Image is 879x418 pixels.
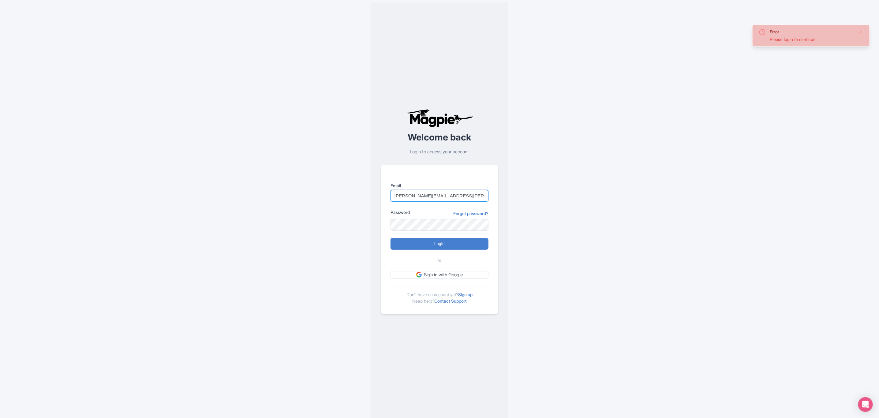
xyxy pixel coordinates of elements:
[858,397,873,412] div: Open Intercom Messenger
[391,209,410,215] label: Password
[770,28,854,35] div: Error
[458,292,473,297] a: Sign up
[770,36,854,43] div: Please login to continue
[438,257,442,264] span: or
[405,109,474,127] img: logo-ab69f6fb50320c5b225c76a69d11143b.png
[453,210,488,217] a: Forgot password?
[391,182,488,189] label: Email
[381,132,498,142] h2: Welcome back
[391,190,488,202] input: you@example.com
[416,272,422,278] img: google.svg
[381,148,498,155] p: Login to access your account
[391,271,488,279] a: Sign in with Google
[391,286,488,304] div: Don't have an account yet? Need help?
[434,298,467,304] a: Contact Support
[858,28,863,36] button: Close
[391,238,488,250] input: Login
